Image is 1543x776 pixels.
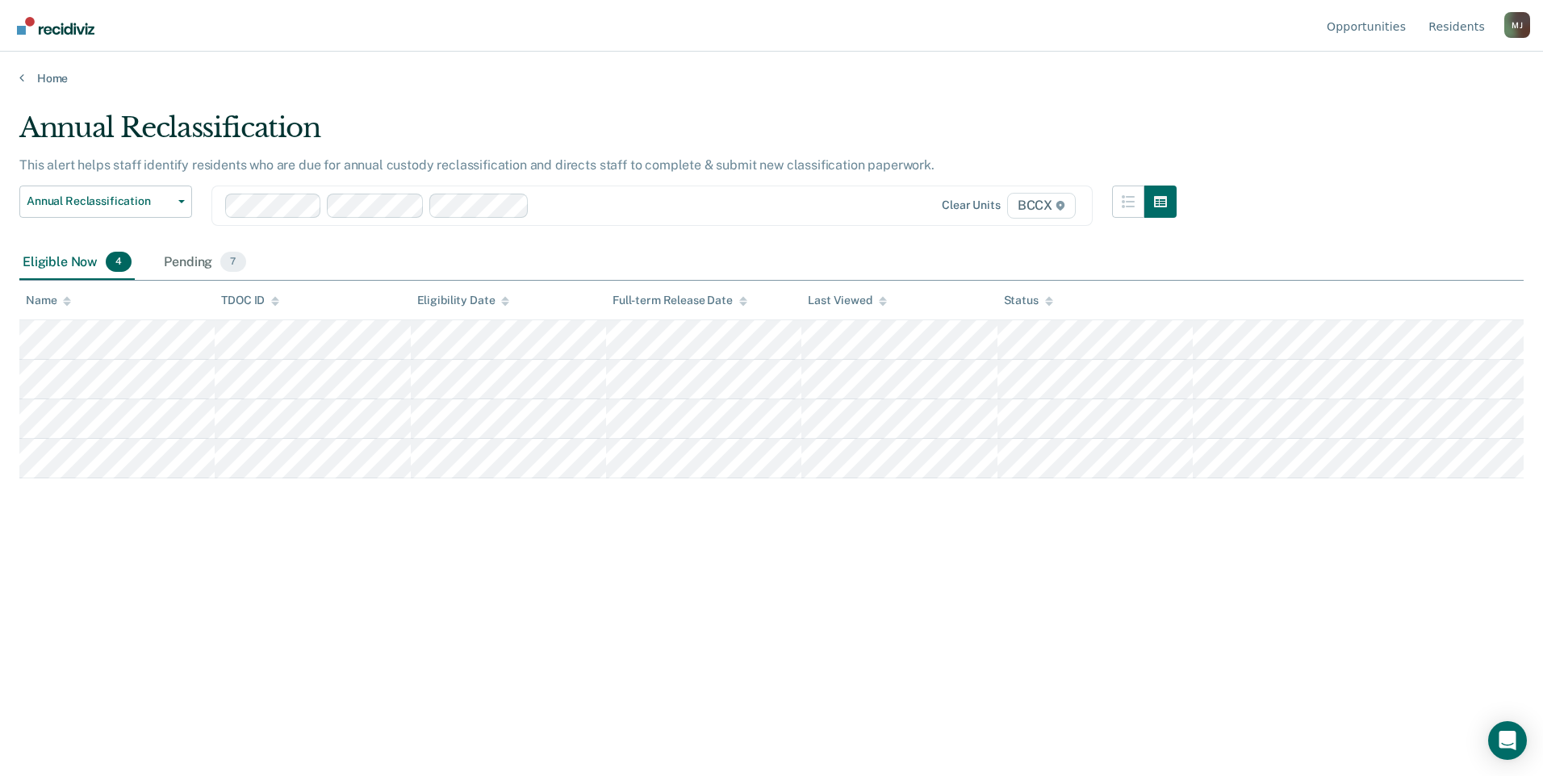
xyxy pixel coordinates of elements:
[221,294,279,307] div: TDOC ID
[417,294,510,307] div: Eligibility Date
[942,198,1001,212] div: Clear units
[19,71,1524,86] a: Home
[1488,721,1527,760] div: Open Intercom Messenger
[26,294,71,307] div: Name
[106,252,132,273] span: 4
[220,252,245,273] span: 7
[1504,12,1530,38] div: M J
[19,157,935,173] p: This alert helps staff identify residents who are due for annual custody reclassification and dir...
[161,245,249,281] div: Pending7
[19,245,135,281] div: Eligible Now4
[1007,193,1076,219] span: BCCX
[613,294,747,307] div: Full-term Release Date
[808,294,886,307] div: Last Viewed
[19,186,192,218] button: Annual Reclassification
[19,111,1177,157] div: Annual Reclassification
[27,194,172,208] span: Annual Reclassification
[17,17,94,35] img: Recidiviz
[1504,12,1530,38] button: Profile dropdown button
[1004,294,1053,307] div: Status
